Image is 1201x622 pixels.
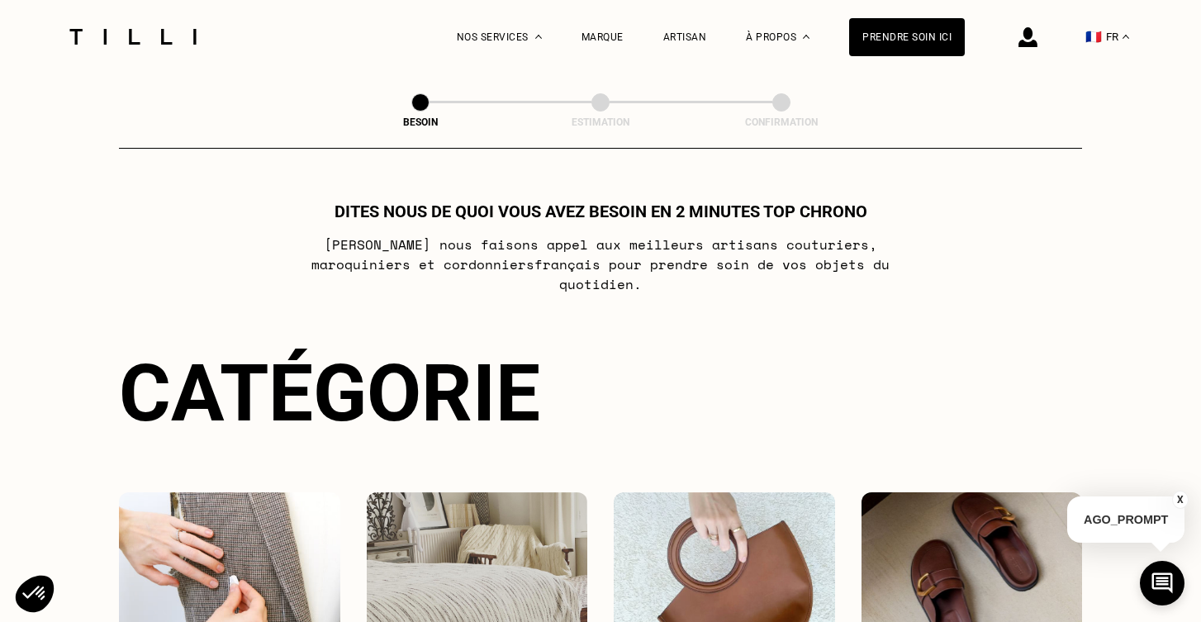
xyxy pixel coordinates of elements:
[1018,27,1037,47] img: icône connexion
[1123,35,1129,39] img: menu déroulant
[273,235,928,294] p: [PERSON_NAME] nous faisons appel aux meilleurs artisans couturiers , maroquiniers et cordonniers ...
[803,35,809,39] img: Menu déroulant à propos
[582,31,624,43] a: Marque
[1085,29,1102,45] span: 🇫🇷
[335,202,867,221] h1: Dites nous de quoi vous avez besoin en 2 minutes top chrono
[518,116,683,128] div: Estimation
[849,18,965,56] a: Prendre soin ici
[64,29,202,45] img: Logo du service de couturière Tilli
[663,31,707,43] a: Artisan
[535,35,542,39] img: Menu déroulant
[119,347,1082,439] div: Catégorie
[1067,496,1184,543] p: AGO_PROMPT
[338,116,503,128] div: Besoin
[1172,491,1189,509] button: X
[699,116,864,128] div: Confirmation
